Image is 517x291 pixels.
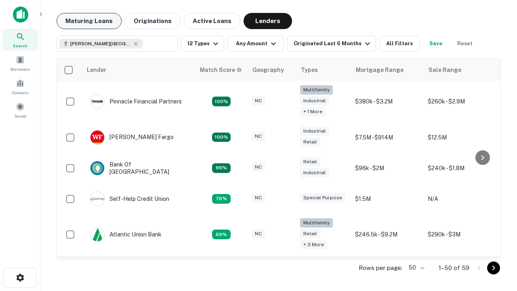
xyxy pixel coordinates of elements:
h6: Match Score [200,65,240,74]
div: Capitalize uses an advanced AI algorithm to match your search with the best lender. The match sco... [200,65,242,74]
div: Mortgage Range [356,65,404,75]
button: 12 Types [181,36,224,52]
td: $7.5M - $914M [351,122,424,153]
div: Atlantic Union Bank [90,227,162,242]
button: Reset [452,36,478,52]
button: Lenders [244,13,292,29]
button: Save your search to get updates of matches that match your search criteria. [423,36,449,52]
th: Capitalize uses an advanced AI algorithm to match your search with the best lender. The match sco... [195,59,248,81]
div: Industrial [300,96,329,105]
p: Rows per page: [359,263,402,273]
div: NC [252,193,265,202]
div: Multifamily [300,85,333,95]
iframe: Chat Widget [477,200,517,239]
button: Active Loans [184,13,240,29]
div: Lender [87,65,106,75]
img: capitalize-icon.png [13,6,28,23]
div: Geography [252,65,284,75]
img: picture [90,192,104,206]
div: + 3 more [300,240,327,249]
div: NC [252,229,265,238]
td: $290k - $3M [424,214,496,255]
div: Matching Properties: 11, hasApolloMatch: undefined [212,194,231,204]
img: picture [90,131,104,144]
div: Special Purpose [300,193,345,202]
th: Mortgage Range [351,59,424,81]
div: Matching Properties: 10, hasApolloMatch: undefined [212,230,231,239]
div: + 1 more [300,107,326,116]
p: 1–50 of 59 [439,263,469,273]
div: Self-help Credit Union [90,192,169,206]
span: Saved [15,113,26,119]
td: $1.5M [351,183,424,214]
div: [PERSON_NAME] Fargo [90,130,174,145]
div: Retail [300,137,320,147]
a: Saved [2,99,38,121]
div: Retail [300,157,320,167]
img: picture [90,95,104,108]
div: 50 [406,262,426,274]
div: Types [301,65,318,75]
div: NC [252,162,265,172]
span: Search [13,42,27,49]
th: Geography [248,59,296,81]
div: NC [252,96,265,105]
td: $380k - $3.2M [351,81,424,122]
a: Borrowers [2,52,38,74]
td: N/A [424,183,496,214]
img: picture [90,161,104,175]
span: Borrowers [11,66,30,72]
button: Any Amount [227,36,284,52]
span: [PERSON_NAME][GEOGRAPHIC_DATA], [GEOGRAPHIC_DATA] [70,40,131,47]
button: Originations [125,13,181,29]
div: Bank Of [GEOGRAPHIC_DATA] [90,161,187,175]
div: Matching Properties: 15, hasApolloMatch: undefined [212,133,231,142]
th: Sale Range [424,59,496,81]
div: Retail [300,229,320,238]
button: Originated Last 6 Months [287,36,376,52]
div: Matching Properties: 26, hasApolloMatch: undefined [212,97,231,106]
div: Multifamily [300,218,333,228]
td: $260k - $2.9M [424,81,496,122]
th: Types [296,59,351,81]
div: Industrial [300,168,329,177]
td: $12.5M [424,122,496,153]
div: Matching Properties: 14, hasApolloMatch: undefined [212,163,231,173]
div: NC [252,132,265,141]
div: Industrial [300,127,329,136]
button: All Filters [379,36,420,52]
td: $246.5k - $9.2M [351,214,424,255]
td: $96k - $2M [351,153,424,183]
a: Search [2,29,38,51]
div: Originated Last 6 Months [294,39,372,48]
th: Lender [82,59,195,81]
img: picture [90,228,104,241]
td: $240k - $1.8M [424,153,496,183]
span: Contacts [12,89,28,96]
a: Contacts [2,76,38,97]
div: Pinnacle Financial Partners [90,94,182,109]
button: Go to next page [487,261,500,274]
div: Sale Range [429,65,461,75]
button: Maturing Loans [57,13,122,29]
